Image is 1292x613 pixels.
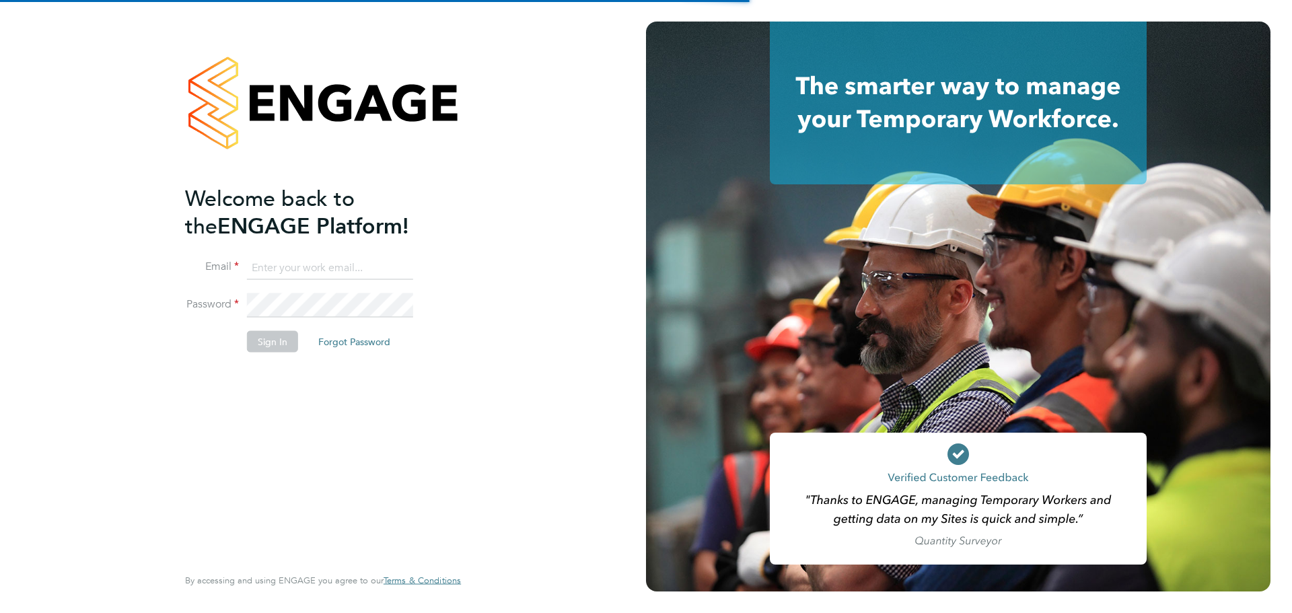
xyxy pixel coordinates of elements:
input: Enter your work email... [247,256,413,280]
button: Forgot Password [308,331,401,353]
span: By accessing and using ENGAGE you agree to our [185,575,461,586]
label: Email [185,260,239,274]
a: Terms & Conditions [384,575,461,586]
h2: ENGAGE Platform! [185,184,447,240]
label: Password [185,297,239,312]
button: Sign In [247,331,298,353]
span: Welcome back to the [185,185,355,239]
